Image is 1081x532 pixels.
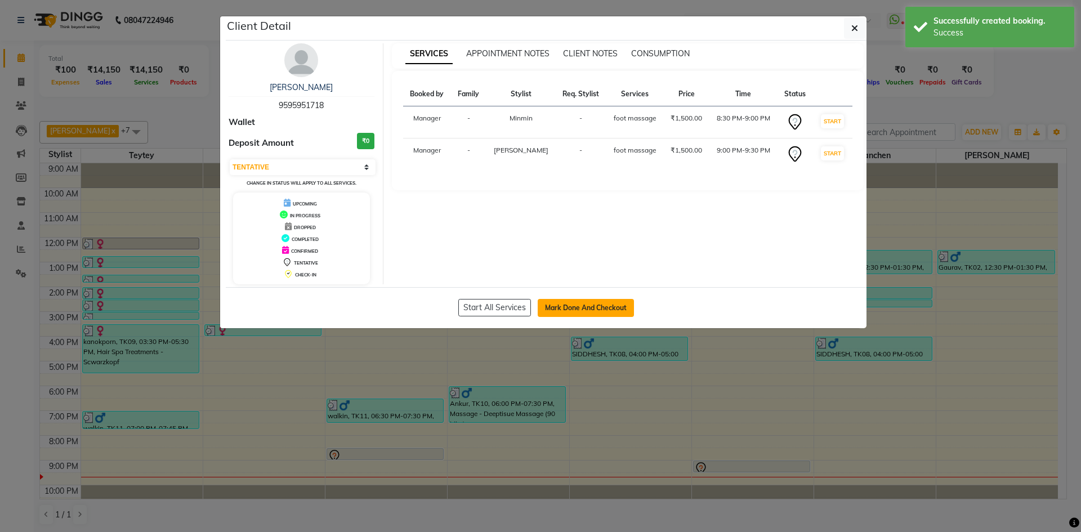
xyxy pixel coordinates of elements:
h3: ₹0 [357,133,374,149]
span: UPCOMING [293,201,317,207]
img: avatar [284,43,318,77]
div: ₹1,500.00 [671,145,703,155]
a: [PERSON_NAME] [270,82,333,92]
th: Services [606,82,664,106]
button: START [821,146,844,160]
td: Manager [403,138,451,171]
span: Wallet [229,116,255,129]
div: foot massage [613,113,657,123]
button: START [821,114,844,128]
span: CLIENT NOTES [563,48,618,59]
div: Success [933,27,1066,39]
th: Family [451,82,486,106]
button: Mark Done And Checkout [538,299,634,317]
td: Manager [403,106,451,138]
span: TENTATIVE [294,260,318,266]
td: 8:30 PM-9:00 PM [709,106,778,138]
span: IN PROGRESS [290,213,320,218]
span: 9595951718 [279,100,324,110]
span: [PERSON_NAME] [494,146,548,154]
div: Successfully created booking. [933,15,1066,27]
button: Start All Services [458,299,531,316]
small: Change in status will apply to all services. [247,180,356,186]
th: Price [664,82,709,106]
span: APPOINTMENT NOTES [466,48,550,59]
th: Booked by [403,82,451,106]
th: Stylist [486,82,556,106]
span: DROPPED [294,225,316,230]
span: Deposit Amount [229,137,294,150]
span: CONSUMPTION [631,48,690,59]
td: - [556,138,606,171]
span: Minmin [510,114,533,122]
div: foot massage [613,145,657,155]
td: - [451,138,486,171]
th: Time [709,82,778,106]
th: Req. Stylist [556,82,606,106]
span: SERVICES [405,44,453,64]
td: 9:00 PM-9:30 PM [709,138,778,171]
td: - [556,106,606,138]
span: CHECK-IN [295,272,316,278]
span: CONFIRMED [291,248,318,254]
th: Status [778,82,813,106]
td: - [451,106,486,138]
div: ₹1,500.00 [671,113,703,123]
span: COMPLETED [292,236,319,242]
h5: Client Detail [227,17,291,34]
